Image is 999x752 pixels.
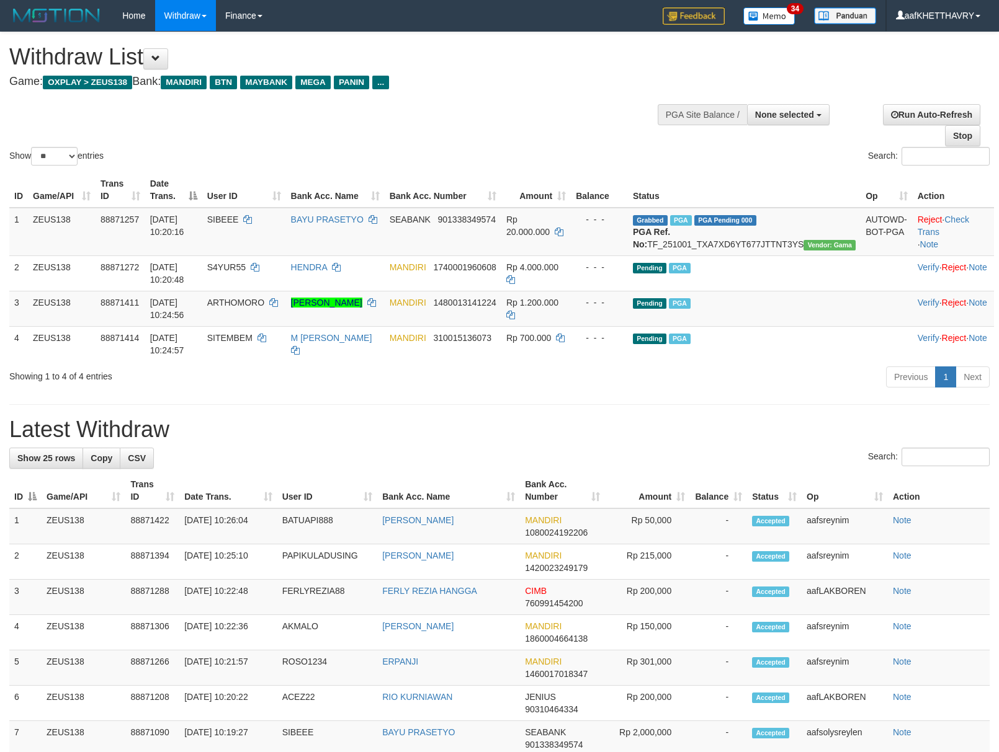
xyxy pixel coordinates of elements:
[277,650,378,686] td: ROSO1234
[752,692,789,703] span: Accepted
[150,262,184,285] span: [DATE] 10:20:48
[9,615,42,650] td: 4
[125,615,179,650] td: 88871306
[605,580,690,615] td: Rp 200,000
[501,172,571,208] th: Amount: activate to sort column ascending
[9,544,42,580] td: 2
[9,291,28,326] td: 3
[9,508,42,544] td: 1
[802,615,888,650] td: aafsreynim
[918,333,939,343] a: Verify
[913,291,994,326] td: · ·
[525,704,578,714] span: Copy 90310464334 to clipboard
[605,544,690,580] td: Rp 215,000
[633,298,666,309] span: Pending
[669,263,691,273] span: Marked by aafsolysreylen
[286,172,385,208] th: Bank Acc. Name: activate to sort column ascending
[690,650,747,686] td: -
[161,76,207,89] span: MANDIRI
[893,586,912,596] a: Note
[658,104,747,125] div: PGA Site Balance /
[382,727,455,737] a: BAYU PRASETYO
[893,621,912,631] a: Note
[277,544,378,580] td: PAPIKULADUSING
[125,686,179,721] td: 88871208
[128,453,146,463] span: CSV
[28,208,96,256] td: ZEUS138
[893,657,912,666] a: Note
[334,76,369,89] span: PANIN
[525,515,562,525] span: MANDIRI
[277,508,378,544] td: BATUAPI888
[605,473,690,508] th: Amount: activate to sort column ascending
[525,669,588,679] span: Copy 1460017018347 to clipboard
[385,172,501,208] th: Bank Acc. Number: activate to sort column ascending
[42,508,125,544] td: ZEUS138
[633,227,670,249] b: PGA Ref. No:
[506,298,558,307] span: Rp 1.200.000
[571,172,628,208] th: Balance
[28,326,96,361] td: ZEUS138
[42,473,125,508] th: Game/API: activate to sort column ascending
[861,208,913,256] td: AUTOWD-BOT-PGA
[628,172,861,208] th: Status
[150,298,184,320] span: [DATE] 10:24:56
[291,262,327,272] a: HENDRA
[804,240,856,250] span: Vendor URL: https://trx31.1velocity.biz
[670,215,692,226] span: Marked by aafsolysreylen
[179,650,277,686] td: [DATE] 10:21:57
[605,686,690,721] td: Rp 200,000
[277,580,378,615] td: FERLYREZIA88
[787,3,804,14] span: 34
[120,448,154,469] a: CSV
[433,333,491,343] span: Copy 310015136073 to clipboard
[9,365,407,383] div: Showing 1 to 4 of 4 entries
[179,686,277,721] td: [DATE] 10:20:22
[506,262,558,272] span: Rp 4.000.000
[150,333,184,355] span: [DATE] 10:24:57
[295,76,331,89] span: MEGA
[525,727,566,737] span: SEABANK
[433,298,496,307] span: Copy 1480013141224 to clipboard
[525,528,588,537] span: Copy 1080024192206 to clipboard
[101,215,139,224] span: 88871257
[918,298,939,307] a: Verify
[576,213,623,226] div: - - -
[372,76,389,89] span: ...
[28,172,96,208] th: Game/API: activate to sort column ascending
[83,448,120,469] a: Copy
[747,104,830,125] button: None selected
[9,650,42,686] td: 5
[390,215,431,224] span: SEABANK
[9,417,990,442] h1: Latest Withdraw
[752,657,789,668] span: Accepted
[956,366,990,387] a: Next
[690,686,747,721] td: -
[525,634,588,644] span: Copy 1860004664138 to clipboard
[802,473,888,508] th: Op: activate to sort column ascending
[382,657,418,666] a: ERPANJI
[690,615,747,650] td: -
[207,215,239,224] span: SIBEEE
[920,239,939,249] a: Note
[525,621,562,631] span: MANDIRI
[17,453,75,463] span: Show 25 rows
[576,261,623,273] div: - - -
[125,473,179,508] th: Trans ID: activate to sort column ascending
[694,215,756,226] span: PGA Pending
[291,298,362,307] a: [PERSON_NAME]
[752,728,789,738] span: Accepted
[101,262,139,272] span: 88871272
[525,551,562,560] span: MANDIRI
[942,298,967,307] a: Reject
[752,551,789,562] span: Accepted
[210,76,237,89] span: BTN
[179,508,277,544] td: [DATE] 10:26:04
[125,508,179,544] td: 88871422
[42,615,125,650] td: ZEUS138
[690,473,747,508] th: Balance: activate to sort column ascending
[902,147,990,166] input: Search:
[43,76,132,89] span: OXPLAY > ZEUS138
[576,332,623,344] div: - - -
[42,686,125,721] td: ZEUS138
